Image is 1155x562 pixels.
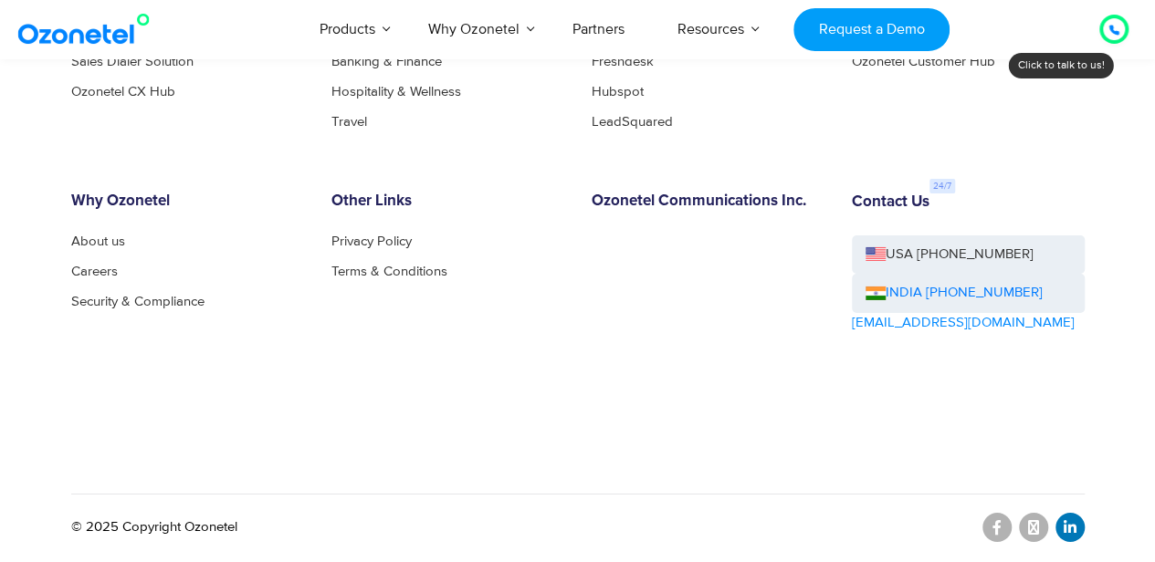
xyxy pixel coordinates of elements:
h6: Other Links [331,193,564,211]
h6: Ozonetel Communications Inc. [592,193,824,211]
a: LeadSquared [592,115,673,129]
a: USA [PHONE_NUMBER] [852,235,1085,275]
a: Freshdesk [592,55,654,68]
a: INDIA [PHONE_NUMBER] [866,283,1043,304]
a: Sales Dialer Solution [71,55,194,68]
a: [EMAIL_ADDRESS][DOMAIN_NAME] [852,313,1075,334]
a: Hubspot [592,85,644,99]
p: © 2025 Copyright Ozonetel [71,517,237,538]
a: About us [71,234,125,248]
img: us-flag.png [866,247,886,261]
a: Ozonetel CX Hub [71,85,175,99]
a: Terms & Conditions [331,265,447,278]
a: Ozonetel Customer Hub [852,55,995,68]
a: Travel [331,115,367,129]
a: Careers [71,265,118,278]
a: Security & Compliance [71,295,205,308]
h6: Why Ozonetel [71,193,304,211]
img: ind-flag.png [866,286,886,300]
a: Request a Demo [793,8,950,51]
h6: Contact Us [852,193,929,212]
a: Banking & Finance [331,55,442,68]
a: Privacy Policy [331,234,412,248]
a: Hospitality & Wellness [331,85,461,99]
